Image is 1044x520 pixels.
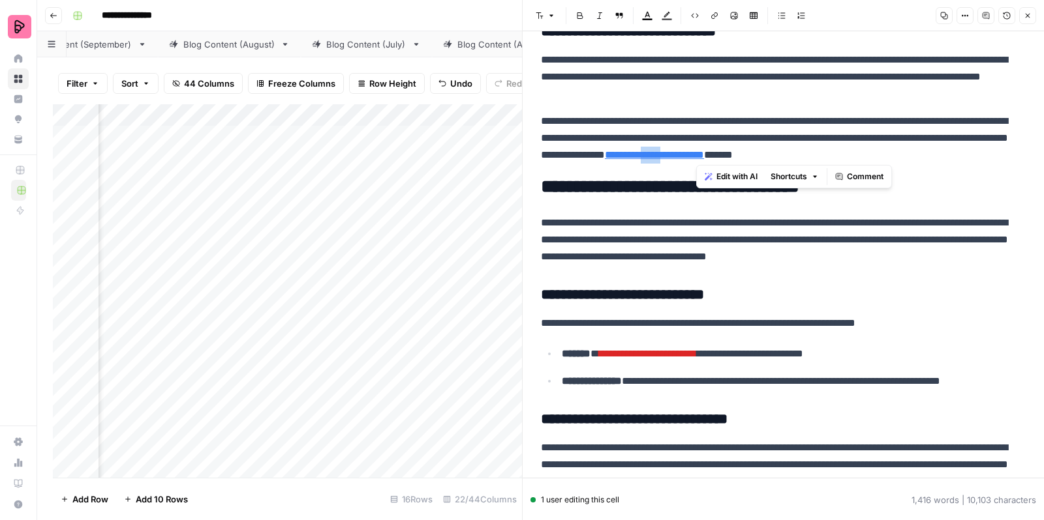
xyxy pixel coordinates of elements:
[184,77,234,90] span: 44 Columns
[8,109,29,130] a: Opportunities
[430,73,481,94] button: Undo
[136,493,188,506] span: Add 10 Rows
[183,38,275,51] div: Blog Content (August)
[8,452,29,473] a: Usage
[8,473,29,494] a: Learning Hub
[326,38,407,51] div: Blog Content (July)
[158,31,301,57] a: Blog Content (August)
[450,77,472,90] span: Undo
[486,73,536,94] button: Redo
[432,31,564,57] a: Blog Content (April)
[67,77,87,90] span: Filter
[847,171,883,182] span: Comment
[248,73,344,94] button: Freeze Columns
[8,48,29,69] a: Home
[53,489,116,510] button: Add Row
[8,89,29,109] a: Insights
[113,73,159,94] button: Sort
[530,494,619,506] div: 1 user editing this cell
[8,129,29,150] a: Your Data
[716,171,758,182] span: Edit with AI
[121,77,138,90] span: Sort
[349,73,425,94] button: Row Height
[438,489,522,510] div: 22/44 Columns
[8,15,31,38] img: Preply Logo
[912,493,1036,506] div: 1,416 words | 10,103 characters
[8,494,29,515] button: Help + Support
[369,77,416,90] span: Row Height
[771,171,807,182] span: Shortcuts
[457,38,538,51] div: Blog Content (April)
[385,489,438,510] div: 16 Rows
[765,168,824,185] button: Shortcuts
[699,168,763,185] button: Edit with AI
[268,77,335,90] span: Freeze Columns
[8,10,29,43] button: Workspace: Preply
[830,168,889,185] button: Comment
[301,31,432,57] a: Blog Content (July)
[8,431,29,452] a: Settings
[506,77,527,90] span: Redo
[116,489,196,510] button: Add 10 Rows
[164,73,243,94] button: 44 Columns
[72,493,108,506] span: Add Row
[24,38,132,51] div: Blog Content (September)
[58,73,108,94] button: Filter
[8,68,29,89] a: Browse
